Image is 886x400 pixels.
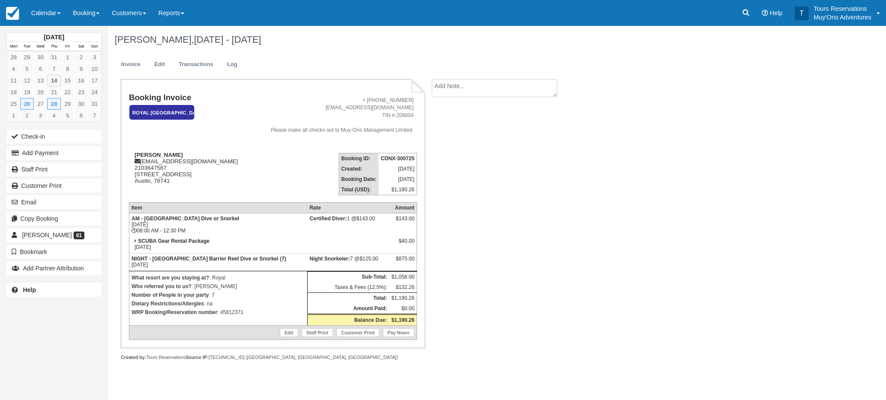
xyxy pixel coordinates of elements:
th: Amount [389,202,417,213]
address: + [PHONE_NUMBER] [EMAIL_ADDRESS][DOMAIN_NAME] TIN # 206604 Please make all checks out to Muy-Ono ... [254,97,414,134]
a: Edit [280,328,298,337]
img: checkfront-main-nav-mini-logo.png [6,7,19,20]
a: 17 [88,75,101,86]
strong: WRP Booking/Reservation number [132,309,217,315]
td: $1,190.26 [379,184,417,195]
td: 1 @ [308,213,389,236]
a: 4 [47,110,61,121]
h1: Booking Invoice [129,93,250,102]
button: Copy Booking [6,212,102,225]
a: 30 [34,51,47,63]
td: 7 @ [308,253,389,271]
a: 27 [34,98,47,110]
a: Edit [148,56,171,73]
strong: Number of People in your party [132,292,209,298]
a: 3 [34,110,47,121]
td: [DATE] [379,174,417,184]
a: 13 [34,75,47,86]
th: Item [129,202,307,213]
a: 5 [61,110,74,121]
td: $0.00 [389,303,417,314]
a: 28 [7,51,20,63]
a: 18 [7,86,20,98]
i: Help [762,10,768,16]
span: 61 [74,232,84,239]
a: Staff Print [6,162,102,176]
p: : [PERSON_NAME] [132,282,305,291]
strong: $1,190.26 [392,317,414,323]
td: [DATE] [379,164,417,174]
div: Tours Reservations [TECHNICAL_ID] ([GEOGRAPHIC_DATA], [GEOGRAPHIC_DATA], [GEOGRAPHIC_DATA]) [121,354,425,361]
a: 31 [47,51,61,63]
a: 29 [20,51,34,63]
strong: NIGHT - [GEOGRAPHIC_DATA] Barrier Reef Dive or Snorkel (7) [132,256,286,262]
td: $132.26 [389,282,417,293]
a: 9 [74,63,88,75]
p: : na [132,299,305,308]
th: Tue [20,42,34,51]
th: Rate [308,202,389,213]
td: Taxes & Fees (12.5%): [308,282,389,293]
a: 2 [74,51,88,63]
td: $1,190.26 [389,292,417,303]
a: 1 [61,51,74,63]
strong: Created by: [121,355,146,360]
a: Staff Print [302,328,333,337]
a: Royal [GEOGRAPHIC_DATA] [129,105,191,121]
strong: Dietary Restrictions/Allergies [132,301,204,307]
div: T [795,6,809,20]
a: 30 [74,98,88,110]
a: Invoice [115,56,147,73]
button: Email [6,195,102,209]
a: 3 [88,51,101,63]
a: 8 [61,63,74,75]
td: [DATE] 08:00 AM - 12:30 PM [129,213,307,236]
strong: [PERSON_NAME] [135,152,183,158]
a: 10 [88,63,101,75]
a: 6 [74,110,88,121]
a: 7 [88,110,101,121]
a: 4 [7,63,20,75]
strong: [DATE] [44,34,64,41]
a: 19 [20,86,34,98]
a: Transactions [172,56,220,73]
span: [DATE] - [DATE] [194,34,261,45]
th: Thu [47,42,61,51]
a: 16 [74,75,88,86]
th: Mon [7,42,20,51]
a: Log [221,56,244,73]
span: $143.00 [356,216,375,222]
strong: What resort are you staying at? [132,275,209,281]
th: Sub-Total: [308,271,389,282]
a: 15 [61,75,74,86]
td: [DATE] [129,253,307,271]
p: : 7 [132,291,305,299]
span: Help [770,10,783,16]
a: 2 [20,110,34,121]
span: $125.00 [360,256,378,262]
button: Add Partner Attribution [6,261,102,275]
em: Royal [GEOGRAPHIC_DATA] [129,105,194,120]
a: 28 [47,98,61,110]
span: [PERSON_NAME] [22,232,72,238]
a: 25 [7,98,20,110]
th: Sun [88,42,101,51]
strong: Source IP: [186,355,209,360]
th: Fri [61,42,74,51]
a: 1 [7,110,20,121]
th: Total: [308,292,389,303]
a: 23 [74,86,88,98]
div: $143.00 [392,216,414,229]
a: 31 [88,98,101,110]
a: 7 [47,63,61,75]
th: Booking ID: [339,153,379,164]
a: Help [6,283,102,297]
a: 21 [47,86,61,98]
td: [DATE] [129,236,307,254]
a: Pay Now [383,328,414,337]
h1: [PERSON_NAME], [115,35,766,45]
th: Balance Due: [308,314,389,325]
a: 20 [34,86,47,98]
button: Bookmark [6,245,102,259]
a: 24 [88,86,101,98]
